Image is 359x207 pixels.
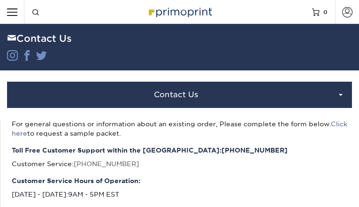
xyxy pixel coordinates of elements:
[12,146,348,155] strong: Toll Free Customer Support within the [GEOGRAPHIC_DATA]:
[12,146,348,169] p: Customer Service:
[12,119,348,138] p: For general questions or information about an existing order, Please complete the form below. to ...
[12,176,348,185] strong: Customer Service Hours of Operation:
[12,176,348,199] p: 9AM - 5PM EST
[323,8,328,15] span: 0
[12,191,68,198] span: [DATE] - [DATE]:
[7,82,352,108] a: Contact Us
[74,160,139,168] a: [PHONE_NUMBER]
[222,146,288,154] a: [PHONE_NUMBER]
[145,4,214,19] img: Primoprint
